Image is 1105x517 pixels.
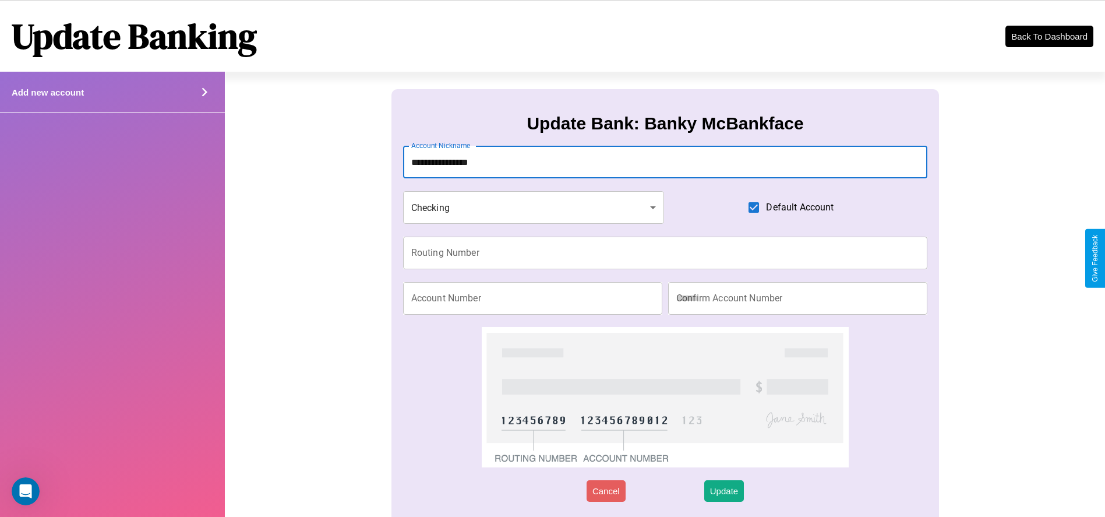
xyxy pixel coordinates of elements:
[1091,235,1099,282] div: Give Feedback
[12,87,84,97] h4: Add new account
[411,140,471,150] label: Account Nickname
[704,480,744,502] button: Update
[527,114,803,133] h3: Update Bank: Banky McBankface
[12,477,40,505] iframe: Intercom live chat
[587,480,626,502] button: Cancel
[1005,26,1093,47] button: Back To Dashboard
[766,201,834,214] span: Default Account
[12,12,257,60] h1: Update Banking
[482,327,849,467] img: check
[403,191,664,224] div: Checking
